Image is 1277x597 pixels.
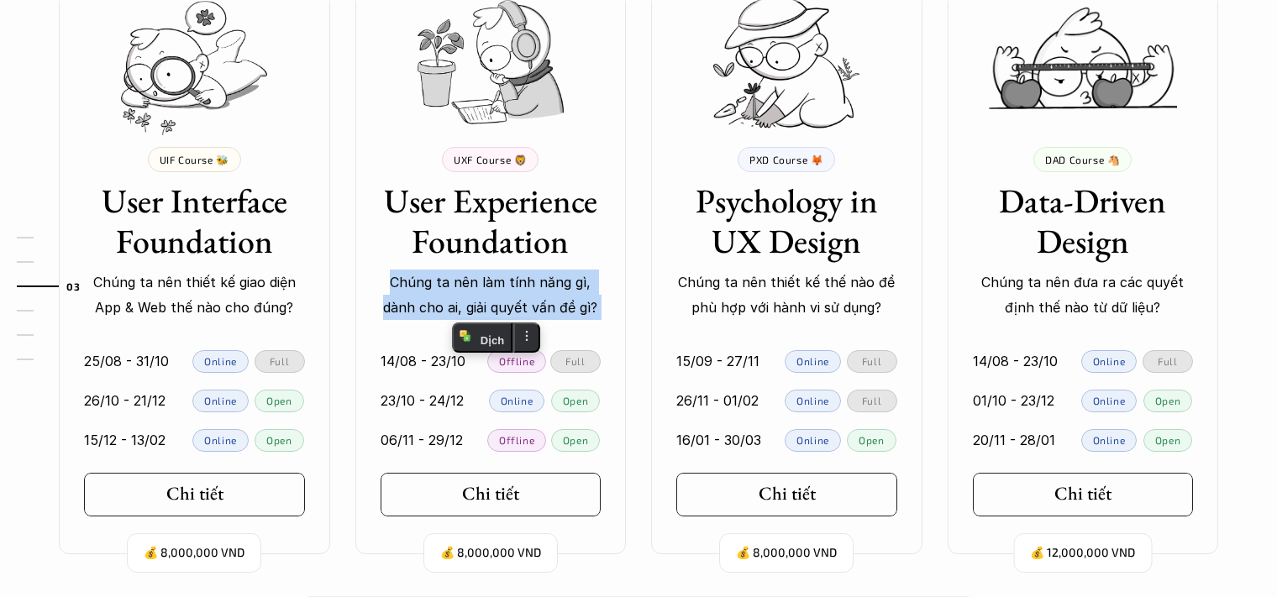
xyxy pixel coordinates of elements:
p: 23/10 - 24/12 [381,388,464,413]
h3: User Interface Foundation [84,181,305,261]
p: Online [796,434,829,446]
p: Online [1093,355,1126,367]
p: 💰 8,000,000 VND [440,542,541,564]
p: Full [862,395,881,406]
h5: Chi tiết [462,483,519,505]
p: 💰 8,000,000 VND [144,542,244,564]
p: Open [266,395,292,406]
a: Chi tiết [676,473,897,516]
a: Chi tiết [381,473,602,516]
p: Online [1093,434,1126,446]
p: Online [204,395,237,406]
p: 14/08 - 23/10 [973,348,1058,374]
p: UXF Course 🦁 [454,154,527,165]
p: 14/08 - 23/10 [381,348,465,374]
p: Chúng ta nên thiết kế thế nào để phù hợp với hành vi sử dụng? [676,270,897,321]
p: Online [501,395,533,406]
p: 26/11 - 01/02 [676,388,759,413]
h5: Chi tiết [166,483,223,505]
p: Online [204,434,237,446]
p: 💰 8,000,000 VND [736,542,837,564]
a: 03 [17,276,97,296]
p: Online [204,355,237,367]
p: Open [859,434,884,446]
p: Offline [499,434,534,446]
p: Online [1093,395,1126,406]
p: DAD Course 🐴 [1045,154,1120,165]
a: Chi tiết [973,473,1194,516]
p: 💰 12,000,000 VND [1030,542,1135,564]
p: Chúng ta nên thiết kế giao diện App & Web thế nào cho đúng? [84,270,305,321]
p: Open [1155,434,1180,446]
strong: 03 [66,280,80,292]
p: 16/01 - 30/03 [676,427,761,453]
p: 20/11 - 28/01 [973,427,1055,453]
h5: Chi tiết [759,483,816,505]
p: Offline [499,355,534,367]
p: 01/10 - 23/12 [973,388,1054,413]
a: Chi tiết [84,473,305,516]
p: Online [796,355,829,367]
p: Chúng ta nên làm tính năng gì, dành cho ai, giải quyết vấn đề gì? [381,270,602,321]
h5: Chi tiết [1054,483,1111,505]
p: Open [563,434,588,446]
p: Online [796,395,829,406]
p: Full [862,355,881,367]
p: Full [1158,355,1177,367]
h3: Data-Driven Design [973,181,1194,261]
p: Open [266,434,292,446]
p: Open [563,395,588,406]
p: Open [1155,395,1180,406]
h3: Psychology in UX Design [676,181,897,261]
p: PXD Course 🦊 [749,154,823,165]
p: UIF Course 🐝 [160,154,229,165]
p: Chúng ta nên đưa ra các quyết định thế nào từ dữ liệu? [973,270,1194,321]
p: 06/11 - 29/12 [381,427,463,453]
h3: User Experience Foundation [381,181,602,261]
p: 15/09 - 27/11 [676,348,759,374]
p: Full [270,355,289,367]
p: Full [565,355,585,367]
